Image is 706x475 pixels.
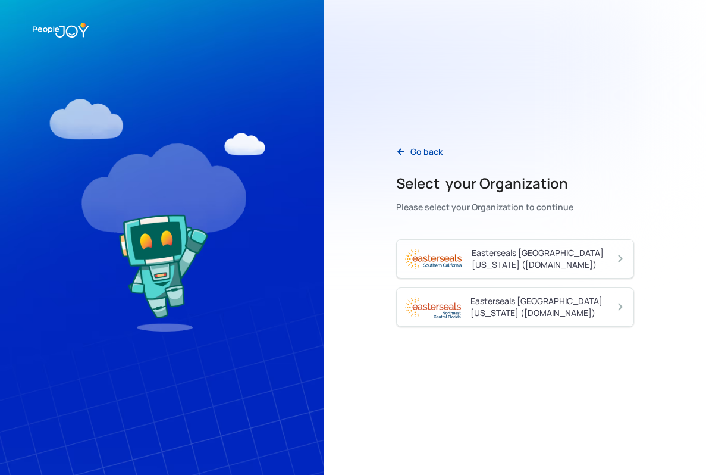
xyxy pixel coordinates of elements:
div: Easterseals [GEOGRAPHIC_DATA][US_STATE] ([DOMAIN_NAME]) [472,247,614,271]
a: Go back [387,140,452,164]
h2: Select your Organization [396,174,573,193]
div: Please select your Organization to continue [396,199,573,215]
div: Go back [410,146,443,158]
a: Easterseals [GEOGRAPHIC_DATA][US_STATE] ([DOMAIN_NAME]) [396,287,634,327]
div: Easterseals [GEOGRAPHIC_DATA][US_STATE] ([DOMAIN_NAME]) [470,295,614,319]
a: Easterseals [GEOGRAPHIC_DATA][US_STATE] ([DOMAIN_NAME]) [396,239,634,279]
